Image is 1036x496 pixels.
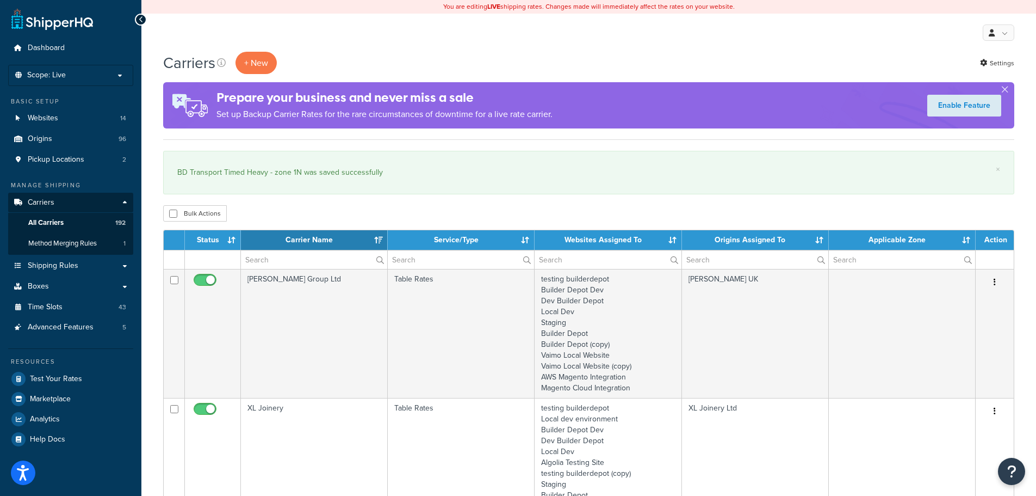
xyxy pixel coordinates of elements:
input: Search [682,250,828,269]
a: Boxes [8,277,133,297]
span: Time Slots [28,303,63,312]
th: Carrier Name: activate to sort column ascending [241,230,388,250]
span: 5 [122,323,126,332]
a: Shipping Rules [8,256,133,276]
span: Origins [28,134,52,144]
li: Time Slots [8,297,133,317]
th: Applicable Zone: activate to sort column ascending [829,230,976,250]
div: BD Transport Timed Heavy - zone 1N was saved successfully [177,165,1000,180]
li: All Carriers [8,213,133,233]
a: Websites 14 [8,108,133,128]
span: 14 [120,114,126,123]
li: Carriers [8,193,133,255]
span: Shipping Rules [28,261,78,271]
div: Manage Shipping [8,181,133,190]
th: Origins Assigned To: activate to sort column ascending [682,230,829,250]
span: 192 [115,218,126,228]
li: Advanced Features [8,317,133,338]
th: Websites Assigned To: activate to sort column ascending [535,230,681,250]
span: Websites [28,114,58,123]
a: Time Slots 43 [8,297,133,317]
img: ad-rules-rateshop-fe6ec290ccb7230408bd80ed9643f0289d75e0ffd9eb532fc0e269fcd187b520.png [163,82,216,128]
a: Marketplace [8,389,133,409]
a: ShipperHQ Home [11,8,93,30]
span: Advanced Features [28,323,94,332]
button: Open Resource Center [998,458,1025,485]
a: Analytics [8,409,133,429]
div: Resources [8,357,133,366]
a: Origins 96 [8,129,133,149]
span: Pickup Locations [28,155,84,164]
a: All Carriers 192 [8,213,133,233]
span: Boxes [28,282,49,291]
h1: Carriers [163,52,215,74]
a: Carriers [8,193,133,213]
span: Test Your Rates [30,375,82,384]
td: Table Rates [388,269,535,398]
span: Marketplace [30,395,71,404]
li: Origins [8,129,133,149]
span: 43 [119,303,126,312]
a: Enable Feature [927,95,1001,117]
div: Basic Setup [8,97,133,106]
span: 2 [122,155,126,164]
span: Dashboard [28,44,65,53]
a: Test Your Rates [8,369,133,389]
li: Pickup Locations [8,150,133,170]
span: 1 [123,239,126,248]
button: + New [235,52,277,74]
a: × [996,165,1000,174]
input: Search [241,250,387,269]
td: testing builderdepot Builder Depot Dev Dev Builder Depot Local Dev Staging Builder Depot Builder ... [535,269,681,398]
input: Search [388,250,534,269]
span: All Carriers [28,218,64,228]
td: [PERSON_NAME] Group Ltd [241,269,388,398]
h4: Prepare your business and never miss a sale [216,89,553,107]
li: Websites [8,108,133,128]
td: [PERSON_NAME] UK [682,269,829,398]
a: Advanced Features 5 [8,317,133,338]
span: Help Docs [30,435,65,444]
span: Scope: Live [27,71,66,80]
span: 96 [119,134,126,144]
span: Analytics [30,415,60,424]
li: Method Merging Rules [8,234,133,254]
button: Bulk Actions [163,205,227,222]
input: Search [829,250,975,269]
span: Carriers [28,198,54,207]
span: Method Merging Rules [28,239,97,248]
p: Set up Backup Carrier Rates for the rare circumstances of downtime for a live rate carrier. [216,107,553,122]
a: Method Merging Rules 1 [8,234,133,254]
a: Settings [980,56,1014,71]
a: Dashboard [8,38,133,58]
th: Status: activate to sort column ascending [185,230,241,250]
input: Search [535,250,681,269]
b: LIVE [487,2,500,11]
a: Help Docs [8,430,133,449]
th: Service/Type: activate to sort column ascending [388,230,535,250]
a: Pickup Locations 2 [8,150,133,170]
th: Action [976,230,1014,250]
